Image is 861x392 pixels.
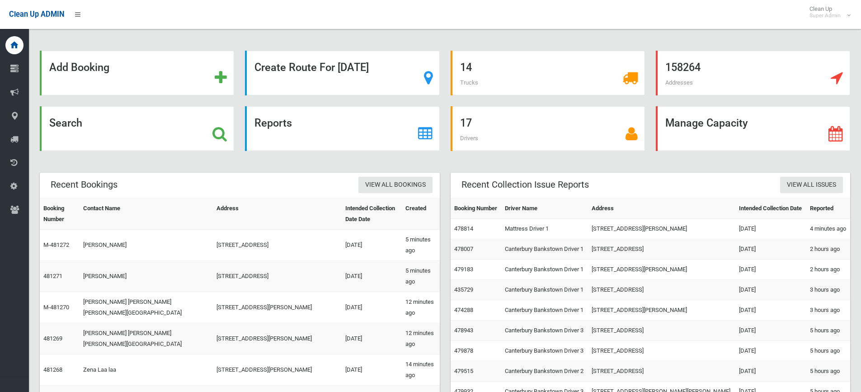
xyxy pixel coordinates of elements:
[806,361,850,382] td: 5 hours ago
[454,246,473,252] a: 478007
[656,51,850,95] a: 158264 Addresses
[780,177,843,194] a: View All Issues
[460,61,472,74] strong: 14
[80,261,213,292] td: [PERSON_NAME]
[588,341,736,361] td: [STREET_ADDRESS]
[806,260,850,280] td: 2 hours ago
[735,280,806,300] td: [DATE]
[454,368,473,374] a: 479515
[588,198,736,219] th: Address
[43,335,62,342] a: 481269
[460,135,478,142] span: Drivers
[9,10,64,19] span: Clean Up ADMIN
[460,117,472,129] strong: 17
[80,354,213,386] td: Zena Laa laa
[213,261,342,292] td: [STREET_ADDRESS]
[43,366,62,373] a: 481268
[40,106,234,151] a: Search
[342,230,401,261] td: [DATE]
[665,117,748,129] strong: Manage Capacity
[80,323,213,354] td: [PERSON_NAME] [PERSON_NAME] [PERSON_NAME][GEOGRAPHIC_DATA]
[40,198,80,230] th: Booking Number
[402,292,440,323] td: 12 minutes ago
[735,341,806,361] td: [DATE]
[358,177,433,194] a: View All Bookings
[588,219,736,239] td: [STREET_ADDRESS][PERSON_NAME]
[806,219,850,239] td: 4 minutes ago
[454,266,473,273] a: 479183
[656,106,850,151] a: Manage Capacity
[80,230,213,261] td: [PERSON_NAME]
[735,198,806,219] th: Intended Collection Date
[402,230,440,261] td: 5 minutes ago
[588,260,736,280] td: [STREET_ADDRESS][PERSON_NAME]
[43,241,69,248] a: M-481272
[342,323,401,354] td: [DATE]
[501,341,588,361] td: Canterbury Bankstown Driver 3
[342,198,401,230] th: Intended Collection Date Date
[342,292,401,323] td: [DATE]
[588,280,736,300] td: [STREET_ADDRESS]
[588,321,736,341] td: [STREET_ADDRESS]
[213,292,342,323] td: [STREET_ADDRESS][PERSON_NAME]
[254,61,369,74] strong: Create Route For [DATE]
[588,361,736,382] td: [STREET_ADDRESS]
[735,239,806,260] td: [DATE]
[213,323,342,354] td: [STREET_ADDRESS][PERSON_NAME]
[501,361,588,382] td: Canterbury Bankstown Driver 2
[213,354,342,386] td: [STREET_ADDRESS][PERSON_NAME]
[402,323,440,354] td: 12 minutes ago
[501,198,588,219] th: Driver Name
[501,280,588,300] td: Canterbury Bankstown Driver 1
[451,51,645,95] a: 14 Trucks
[805,5,850,19] span: Clean Up
[806,341,850,361] td: 5 hours ago
[735,300,806,321] td: [DATE]
[588,239,736,260] td: [STREET_ADDRESS]
[402,354,440,386] td: 14 minutes ago
[588,300,736,321] td: [STREET_ADDRESS][PERSON_NAME]
[213,230,342,261] td: [STREET_ADDRESS]
[454,225,473,232] a: 478814
[735,361,806,382] td: [DATE]
[735,219,806,239] td: [DATE]
[806,280,850,300] td: 3 hours ago
[735,321,806,341] td: [DATE]
[806,300,850,321] td: 3 hours ago
[454,307,473,313] a: 474288
[806,198,850,219] th: Reported
[402,261,440,292] td: 5 minutes ago
[342,354,401,386] td: [DATE]
[665,79,693,86] span: Addresses
[809,12,841,19] small: Super Admin
[806,239,850,260] td: 2 hours ago
[501,219,588,239] td: Mattress Driver 1
[501,260,588,280] td: Canterbury Bankstown Driver 1
[501,239,588,260] td: Canterbury Bankstown Driver 1
[665,61,701,74] strong: 158264
[460,79,478,86] span: Trucks
[245,106,439,151] a: Reports
[43,273,62,279] a: 481271
[451,198,501,219] th: Booking Number
[40,176,128,194] header: Recent Bookings
[402,198,440,230] th: Created
[49,117,82,129] strong: Search
[80,292,213,323] td: [PERSON_NAME] [PERSON_NAME] [PERSON_NAME][GEOGRAPHIC_DATA]
[451,106,645,151] a: 17 Drivers
[213,198,342,230] th: Address
[49,61,109,74] strong: Add Booking
[245,51,439,95] a: Create Route For [DATE]
[454,286,473,293] a: 435729
[454,327,473,334] a: 478943
[806,321,850,341] td: 5 hours ago
[40,51,234,95] a: Add Booking
[501,321,588,341] td: Canterbury Bankstown Driver 3
[254,117,292,129] strong: Reports
[43,304,69,311] a: M-481270
[451,176,600,194] header: Recent Collection Issue Reports
[342,261,401,292] td: [DATE]
[80,198,213,230] th: Contact Name
[454,347,473,354] a: 479878
[501,300,588,321] td: Canterbury Bankstown Driver 1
